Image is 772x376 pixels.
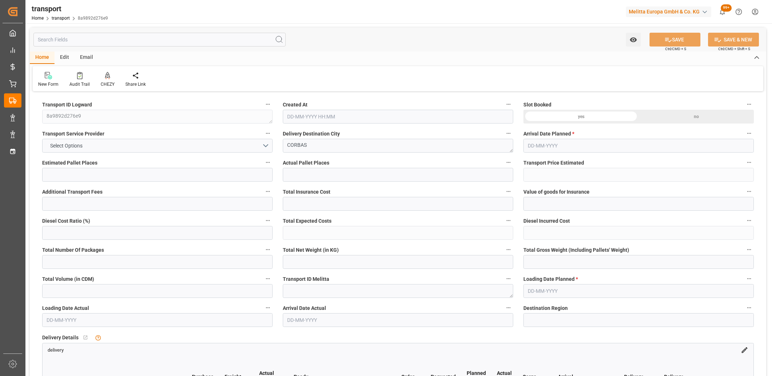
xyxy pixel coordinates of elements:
button: Value of goods for Insurance [744,187,754,196]
button: Total Volume (in CDM) [263,274,273,283]
button: Actual Pallet Places [504,158,513,167]
span: Actual Pallet Places [283,159,329,167]
span: delivery [48,347,64,353]
span: Ctrl/CMD + S [665,46,686,52]
div: Audit Trail [69,81,90,88]
button: show 100 new notifications [714,4,731,20]
span: Value of goods for Insurance [523,188,590,196]
button: Diesel Incurred Cost [744,216,754,225]
button: Transport Service Provider [263,129,273,138]
div: Home [30,52,55,64]
span: Total Gross Weight (Including Pallets' Weight) [523,246,629,254]
span: Total Number Of Packages [42,246,104,254]
span: Ctrl/CMD + Shift + S [718,46,750,52]
a: transport [52,16,70,21]
input: DD-MM-YYYY HH:MM [283,110,513,124]
button: Transport Price Estimated [744,158,754,167]
span: Slot Booked [523,101,551,109]
div: Email [75,52,98,64]
span: Total Insurance Cost [283,188,330,196]
span: Select Options [47,142,86,150]
span: Destination Region [523,304,568,312]
div: Edit [55,52,75,64]
div: Share Link [125,81,146,88]
button: Loading Date Planned * [744,274,754,283]
input: DD-MM-YYYY [42,313,273,327]
span: 99+ [721,4,732,12]
div: yes [523,110,639,124]
span: Total Volume (in CDM) [42,275,94,283]
span: Delivery Destination City [283,130,340,138]
span: Total Expected Costs [283,217,331,225]
div: no [639,110,754,124]
button: Total Net Weight (in KG) [504,245,513,254]
button: Additional Transport Fees [263,187,273,196]
span: Transport ID Logward [42,101,92,109]
span: Delivery Details [42,334,79,341]
span: Transport Price Estimated [523,159,584,167]
button: Total Gross Weight (Including Pallets' Weight) [744,245,754,254]
textarea: 8a9892d276e9 [42,110,273,124]
input: DD-MM-YYYY [523,284,754,298]
button: Help Center [731,4,747,20]
span: Diesel Cost Ratio (%) [42,217,90,225]
span: Loading Date Actual [42,304,89,312]
span: Created At [283,101,307,109]
button: Arrival Date Planned * [744,129,754,138]
button: SAVE [650,33,700,47]
input: Search Fields [33,33,286,47]
span: Estimated Pallet Places [42,159,97,167]
button: SAVE & NEW [708,33,759,47]
span: Arrival Date Actual [283,304,326,312]
button: open menu [626,33,641,47]
span: Loading Date Planned [523,275,578,283]
button: Total Insurance Cost [504,187,513,196]
button: Destination Region [744,303,754,312]
button: Delivery Destination City [504,129,513,138]
div: CHEZY [101,81,114,88]
span: Diesel Incurred Cost [523,217,570,225]
textarea: CORBAS [283,139,513,153]
input: DD-MM-YYYY [523,139,754,153]
button: Total Number Of Packages [263,245,273,254]
span: Transport ID Melitta [283,275,329,283]
button: Diesel Cost Ratio (%) [263,216,273,225]
button: Slot Booked [744,100,754,109]
div: transport [32,3,108,14]
button: Melitta Europa GmbH & Co. KG [626,5,714,19]
button: Total Expected Costs [504,216,513,225]
span: Total Net Weight (in KG) [283,246,339,254]
button: Transport ID Logward [263,100,273,109]
button: Arrival Date Actual [504,303,513,312]
button: Created At [504,100,513,109]
span: Transport Service Provider [42,130,104,138]
button: open menu [42,139,273,153]
a: delivery [48,347,64,352]
button: Loading Date Actual [263,303,273,312]
button: Estimated Pallet Places [263,158,273,167]
button: Transport ID Melitta [504,274,513,283]
a: Home [32,16,44,21]
div: Melitta Europa GmbH & Co. KG [626,7,711,17]
div: New Form [38,81,59,88]
span: Additional Transport Fees [42,188,102,196]
input: DD-MM-YYYY [283,313,513,327]
span: Arrival Date Planned [523,130,574,138]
